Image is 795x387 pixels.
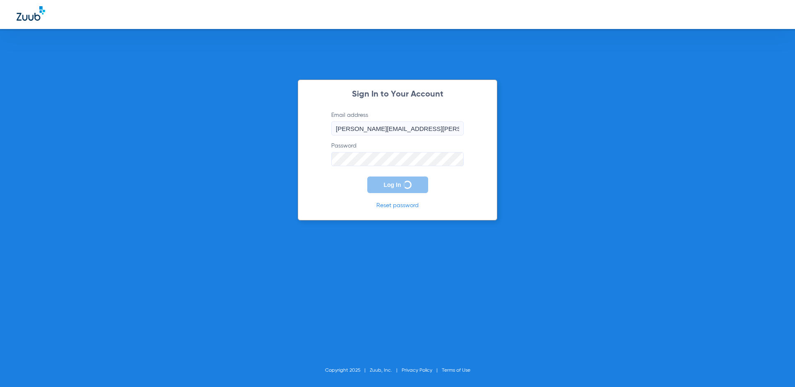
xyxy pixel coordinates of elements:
[402,368,432,373] a: Privacy Policy
[319,90,476,99] h2: Sign In to Your Account
[384,181,401,188] span: Log In
[442,368,470,373] a: Terms of Use
[370,366,402,375] li: Zuub, Inc.
[17,6,45,21] img: Zuub Logo
[367,177,428,193] button: Log In
[325,366,370,375] li: Copyright 2025
[331,152,464,166] input: Password
[376,203,419,208] a: Reset password
[331,121,464,135] input: Email address
[331,142,464,166] label: Password
[331,111,464,135] label: Email address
